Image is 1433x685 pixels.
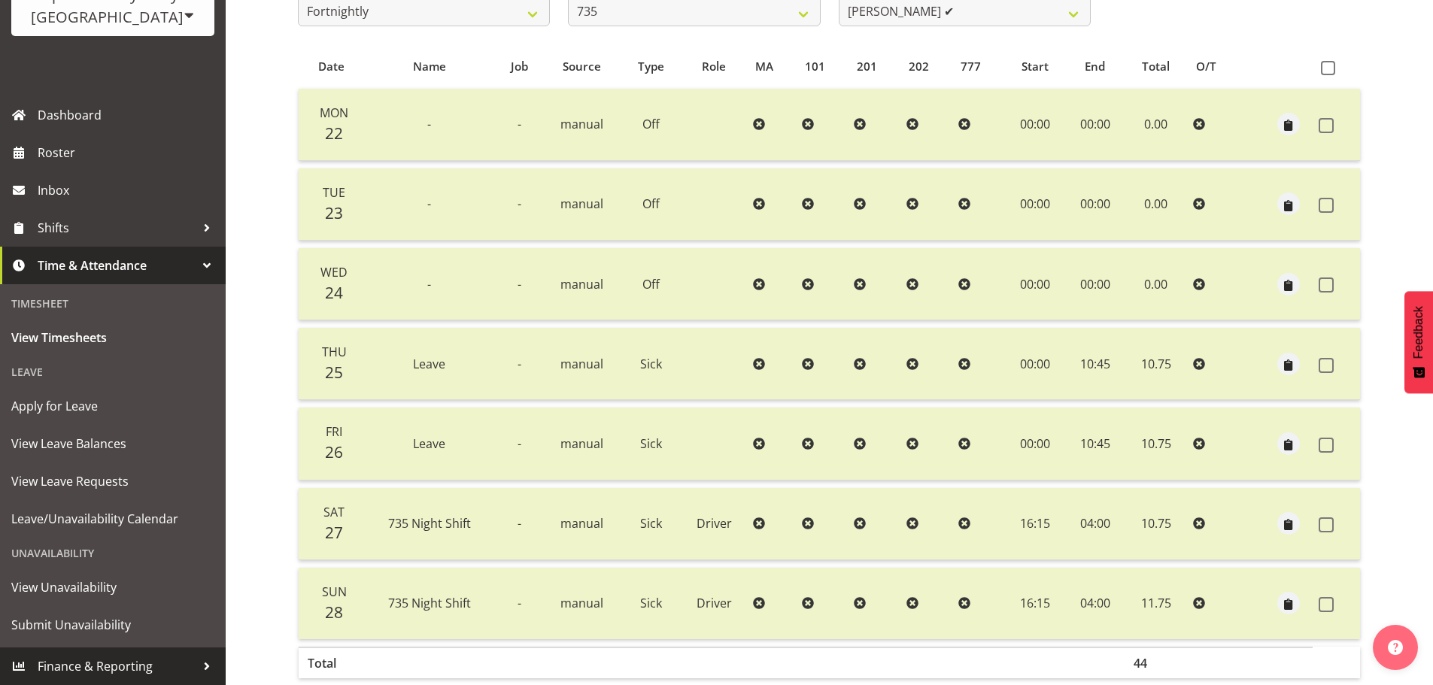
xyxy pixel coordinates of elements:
[325,123,343,144] span: 22
[1125,89,1187,161] td: 0.00
[560,356,603,372] span: manual
[560,435,603,452] span: manual
[11,576,214,599] span: View Unavailability
[1125,168,1187,241] td: 0.00
[518,276,521,292] span: -
[320,105,348,121] span: Mon
[38,217,196,239] span: Shifts
[427,116,431,132] span: -
[1125,408,1187,480] td: 10.75
[322,583,347,600] span: Sun
[11,470,214,493] span: View Leave Requests
[4,356,222,387] div: Leave
[518,356,521,372] span: -
[427,276,431,292] span: -
[1066,488,1125,560] td: 04:00
[11,395,214,417] span: Apply for Leave
[4,387,222,425] a: Apply for Leave
[621,408,681,480] td: Sick
[38,179,218,202] span: Inbox
[621,328,681,400] td: Sick
[621,89,681,161] td: Off
[427,195,431,212] span: -
[1125,568,1187,639] td: 11.75
[325,202,343,223] span: 23
[1004,328,1066,400] td: 00:00
[560,515,603,532] span: manual
[38,104,218,126] span: Dashboard
[1388,640,1403,655] img: help-xxl-2.png
[11,326,214,349] span: View Timesheets
[621,488,681,560] td: Sick
[560,195,603,212] span: manual
[518,435,521,452] span: -
[857,58,877,75] span: 201
[4,606,222,644] a: Submit Unavailability
[323,184,345,201] span: Tue
[1066,408,1125,480] td: 10:45
[4,425,222,462] a: View Leave Balances
[38,254,196,277] span: Time & Attendance
[4,319,222,356] a: View Timesheets
[1004,488,1066,560] td: 16:15
[325,362,343,383] span: 25
[325,282,343,303] span: 24
[697,595,732,611] span: Driver
[320,264,348,280] span: Wed
[621,168,681,241] td: Off
[4,500,222,538] a: Leave/Unavailability Calendar
[1196,58,1216,75] span: O/T
[755,58,773,75] span: MA
[961,58,981,75] span: 777
[413,356,445,372] span: Leave
[518,195,521,212] span: -
[702,58,726,75] span: Role
[563,58,601,75] span: Source
[1066,328,1125,400] td: 10:45
[38,655,196,677] span: Finance & Reporting
[323,504,345,520] span: Sat
[4,288,222,319] div: Timesheet
[11,432,214,455] span: View Leave Balances
[1125,647,1187,678] th: 44
[621,248,681,320] td: Off
[560,595,603,611] span: manual
[1066,168,1125,241] td: 00:00
[1004,568,1066,639] td: 16:15
[4,462,222,500] a: View Leave Requests
[326,423,342,440] span: Fri
[325,522,343,543] span: 27
[413,435,445,452] span: Leave
[518,515,521,532] span: -
[318,58,345,75] span: Date
[1085,58,1105,75] span: End
[909,58,929,75] span: 202
[1004,89,1066,161] td: 00:00
[1004,248,1066,320] td: 00:00
[1022,58,1049,75] span: Start
[1066,568,1125,639] td: 04:00
[518,116,521,132] span: -
[1142,58,1170,75] span: Total
[1125,248,1187,320] td: 0.00
[11,508,214,530] span: Leave/Unavailability Calendar
[11,614,214,636] span: Submit Unavailability
[1004,408,1066,480] td: 00:00
[805,58,825,75] span: 101
[518,595,521,611] span: -
[299,647,363,678] th: Total
[413,58,446,75] span: Name
[4,538,222,568] div: Unavailability
[1404,291,1433,393] button: Feedback - Show survey
[511,58,528,75] span: Job
[1066,248,1125,320] td: 00:00
[638,58,664,75] span: Type
[560,276,603,292] span: manual
[1125,488,1187,560] td: 10.75
[325,441,343,462] span: 26
[388,595,471,611] span: 735 Night Shift
[621,568,681,639] td: Sick
[38,141,218,164] span: Roster
[1412,306,1425,359] span: Feedback
[325,602,343,623] span: 28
